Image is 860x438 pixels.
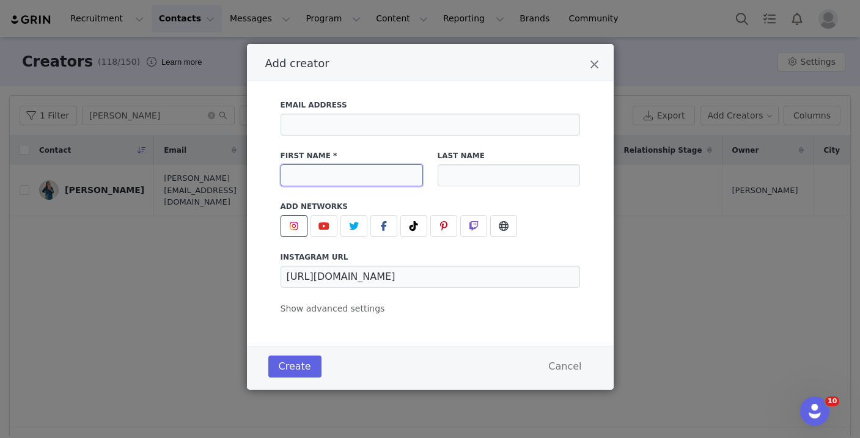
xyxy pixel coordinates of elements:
label: First Name * [281,150,423,161]
label: Email Address [281,100,580,111]
button: Close [590,59,599,73]
label: instagram URL [281,252,580,263]
label: Last Name [438,150,580,161]
button: Create [268,356,322,378]
button: Cancel [538,356,592,378]
span: Add creator [265,57,329,70]
span: Show advanced settings [281,304,385,313]
iframe: Intercom live chat [800,396,829,426]
div: Add creator [247,44,614,390]
input: https://www.instagram.com/username [281,266,580,288]
span: 10 [825,396,839,406]
img: instagram.svg [289,221,299,231]
label: Add Networks [281,201,580,212]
